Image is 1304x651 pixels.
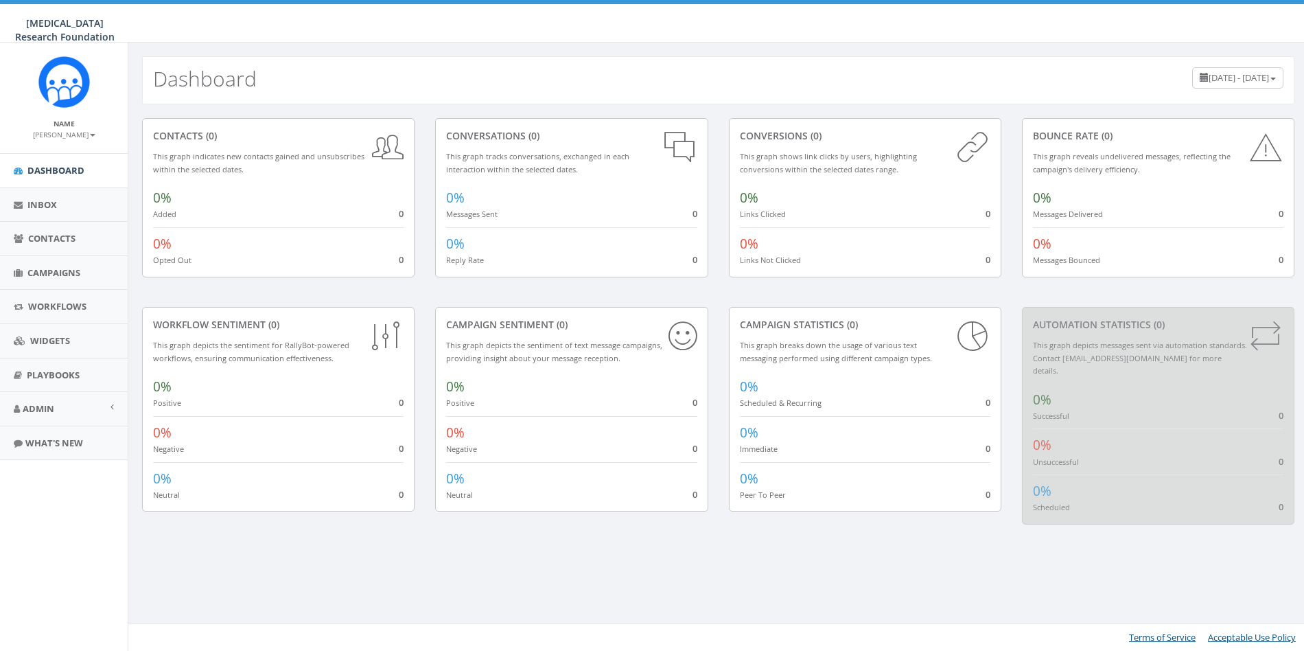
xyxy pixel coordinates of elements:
span: [MEDICAL_DATA] Research Foundation [15,16,115,43]
small: Positive [446,398,474,408]
small: Negative [153,444,184,454]
span: 0% [1033,436,1051,454]
span: (0) [1151,318,1165,331]
span: 0 [986,442,990,455]
span: 0% [740,424,758,442]
small: [PERSON_NAME] [33,130,95,139]
a: Terms of Service [1129,631,1196,643]
span: 0% [1033,482,1051,500]
small: Scheduled [1033,502,1070,512]
span: 0 [399,207,404,220]
div: Automation Statistics [1033,318,1283,332]
span: (0) [526,129,539,142]
span: 0% [153,424,172,442]
span: Widgets [30,334,70,347]
small: Positive [153,398,181,408]
span: (0) [1099,129,1113,142]
div: conversions [740,129,990,143]
span: [DATE] - [DATE] [1209,71,1269,84]
small: Peer To Peer [740,490,786,500]
small: Successful [1033,411,1069,421]
span: 0 [692,207,697,220]
span: Campaigns [27,266,80,279]
span: 0 [986,488,990,501]
span: 0% [446,378,465,396]
span: 0 [692,488,697,501]
small: This graph depicts the sentiment of text message campaigns, providing insight about your message ... [446,340,662,363]
div: Campaign Statistics [740,318,990,332]
span: 0 [399,442,404,455]
span: (0) [266,318,279,331]
span: 0 [399,253,404,266]
span: 0% [446,470,465,488]
span: 0 [692,253,697,266]
small: Unsuccessful [1033,457,1079,467]
span: 0% [1033,189,1051,207]
span: 0 [399,488,404,501]
span: 0% [740,470,758,488]
span: 0% [153,189,172,207]
span: 0% [740,378,758,396]
span: Workflows [28,300,86,312]
span: 0% [1033,391,1051,409]
span: Admin [23,402,54,415]
span: Contacts [28,232,75,244]
span: 0% [446,189,465,207]
span: (0) [203,129,217,142]
small: This graph indicates new contacts gained and unsubscribes within the selected dates. [153,151,364,174]
span: Inbox [27,198,57,211]
div: Workflow Sentiment [153,318,404,332]
span: 0 [399,396,404,409]
small: Neutral [153,490,180,500]
small: Links Not Clicked [740,255,801,265]
small: This graph breaks down the usage of various text messaging performed using different campaign types. [740,340,932,363]
span: 0 [1279,253,1283,266]
span: Playbooks [27,369,80,381]
small: Immediate [740,444,778,454]
small: This graph depicts the sentiment for RallyBot-powered workflows, ensuring communication effective... [153,340,349,363]
small: Messages Delivered [1033,209,1103,219]
small: Neutral [446,490,473,500]
small: Opted Out [153,255,191,265]
h2: Dashboard [153,67,257,90]
a: Acceptable Use Policy [1208,631,1296,643]
span: (0) [844,318,858,331]
span: 0 [1279,455,1283,468]
small: This graph shows link clicks by users, highlighting conversions within the selected dates range. [740,151,917,174]
span: 0% [153,378,172,396]
a: [PERSON_NAME] [33,128,95,140]
span: 0 [1279,501,1283,513]
small: Reply Rate [446,255,484,265]
span: 0% [446,235,465,253]
small: Messages Sent [446,209,498,219]
span: 0 [1279,207,1283,220]
small: Scheduled & Recurring [740,398,822,408]
span: 0 [692,442,697,455]
small: This graph reveals undelivered messages, reflecting the campaign's delivery efficiency. [1033,151,1231,174]
small: Added [153,209,176,219]
span: 0 [986,253,990,266]
span: 0% [153,235,172,253]
small: Negative [446,444,477,454]
span: 0% [1033,235,1051,253]
div: contacts [153,129,404,143]
span: 0 [692,396,697,409]
span: (0) [808,129,822,142]
span: (0) [554,318,568,331]
small: Name [54,119,75,128]
span: 0% [740,189,758,207]
span: 0 [986,207,990,220]
span: 0 [986,396,990,409]
span: Dashboard [27,164,84,176]
small: Links Clicked [740,209,786,219]
small: This graph depicts messages sent via automation standards. Contact [EMAIL_ADDRESS][DOMAIN_NAME] f... [1033,340,1247,376]
span: 0% [446,424,465,442]
span: 0% [153,470,172,488]
span: 0 [1279,409,1283,422]
div: Campaign Sentiment [446,318,697,332]
div: conversations [446,129,697,143]
small: This graph tracks conversations, exchanged in each interaction within the selected dates. [446,151,629,174]
div: Bounce Rate [1033,129,1283,143]
small: Messages Bounced [1033,255,1100,265]
img: Rally_Corp_Icon.png [38,56,90,108]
